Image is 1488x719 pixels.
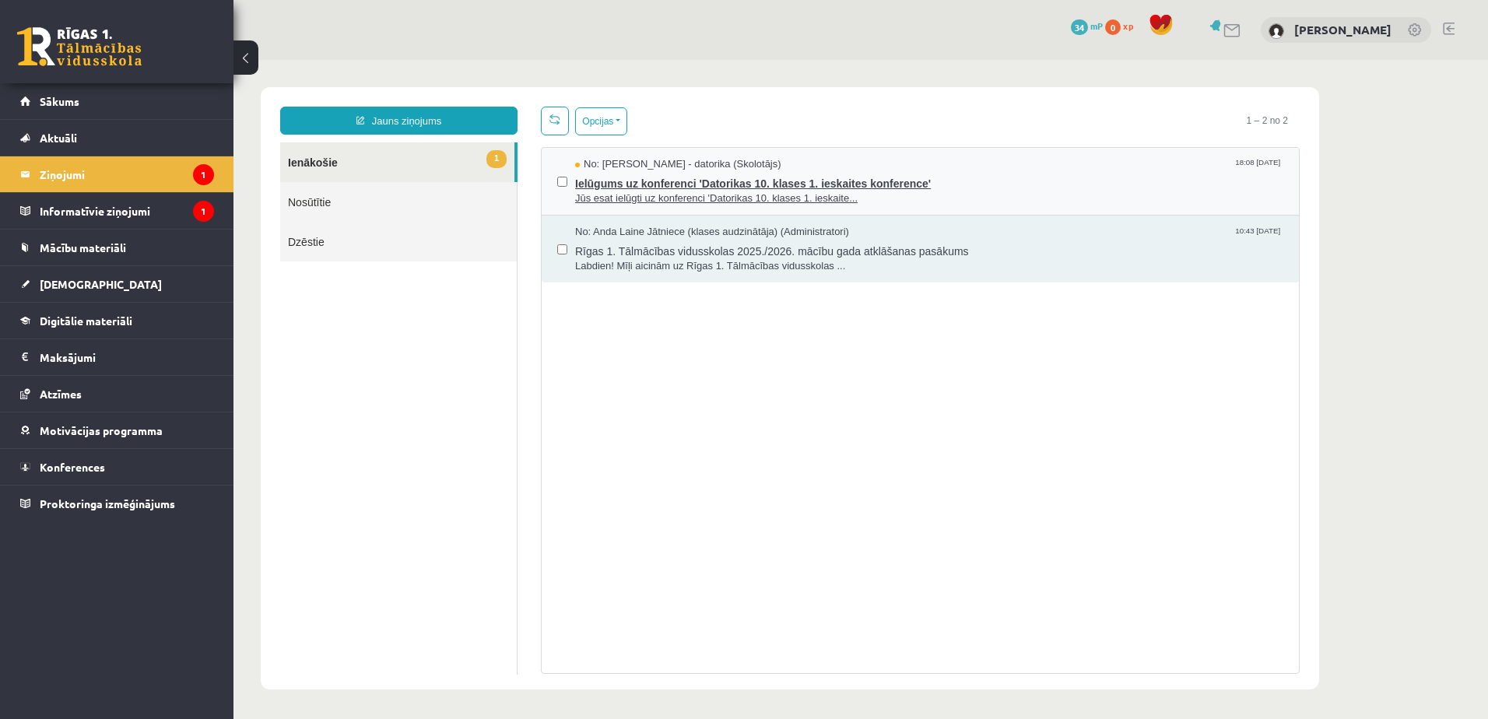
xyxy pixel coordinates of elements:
span: Atzīmes [40,387,82,401]
span: Mācību materiāli [40,240,126,254]
i: 1 [193,201,214,222]
a: Rīgas 1. Tālmācības vidusskola [17,27,142,66]
a: Proktoringa izmēģinājums [20,486,214,521]
span: 1 – 2 no 2 [1002,47,1066,75]
a: 0 xp [1105,19,1141,32]
span: [DEMOGRAPHIC_DATA] [40,277,162,291]
a: 34 mP [1071,19,1103,32]
span: mP [1090,19,1103,32]
span: Jūs esat ielūgti uz konferenci 'Datorikas 10. klases 1. ieskaite... [342,132,1050,146]
a: No: Anda Laine Jātniece (klases audzinātāja) (Administratori) 10:43 [DATE] Rīgas 1. Tālmācības vi... [342,165,1050,213]
span: Motivācijas programma [40,423,163,437]
span: 34 [1071,19,1088,35]
a: Atzīmes [20,376,214,412]
a: Mācību materiāli [20,230,214,265]
a: Digitālie materiāli [20,303,214,338]
span: Ielūgums uz konferenci 'Datorikas 10. klases 1. ieskaites konference' [342,112,1050,132]
a: Maksājumi [20,339,214,375]
span: Labdien! Mīļi aicinām uz Rīgas 1. Tālmācības vidusskolas ... [342,199,1050,214]
span: xp [1123,19,1133,32]
span: Konferences [40,460,105,474]
a: Nosūtītie [47,122,283,162]
span: Proktoringa izmēģinājums [40,496,175,510]
span: Aktuāli [40,131,77,145]
legend: Maksājumi [40,339,214,375]
span: 10:43 [DATE] [998,165,1050,177]
a: No: [PERSON_NAME] - datorika (Skolotājs) 18:08 [DATE] Ielūgums uz konferenci 'Datorikas 10. klase... [342,97,1050,146]
span: 1 [253,90,273,108]
a: Motivācijas programma [20,412,214,448]
a: Sākums [20,83,214,119]
span: No: [PERSON_NAME] - datorika (Skolotājs) [342,97,548,112]
a: Dzēstie [47,162,283,202]
span: Rīgas 1. Tālmācības vidusskolas 2025./2026. mācību gada atklāšanas pasākums [342,180,1050,199]
span: 18:08 [DATE] [998,97,1050,109]
a: [DEMOGRAPHIC_DATA] [20,266,214,302]
span: 0 [1105,19,1121,35]
a: 1Ienākošie [47,82,281,122]
span: No: Anda Laine Jātniece (klases audzinātāja) (Administratori) [342,165,616,180]
button: Opcijas [342,47,394,75]
legend: Ziņojumi [40,156,214,192]
a: Informatīvie ziņojumi1 [20,193,214,229]
a: Jauns ziņojums [47,47,284,75]
i: 1 [193,164,214,185]
img: Luīze Kotova [1269,23,1284,39]
legend: Informatīvie ziņojumi [40,193,214,229]
span: Digitālie materiāli [40,314,132,328]
a: Konferences [20,449,214,485]
span: Sākums [40,94,79,108]
a: [PERSON_NAME] [1294,22,1391,37]
a: Aktuāli [20,120,214,156]
a: Ziņojumi1 [20,156,214,192]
